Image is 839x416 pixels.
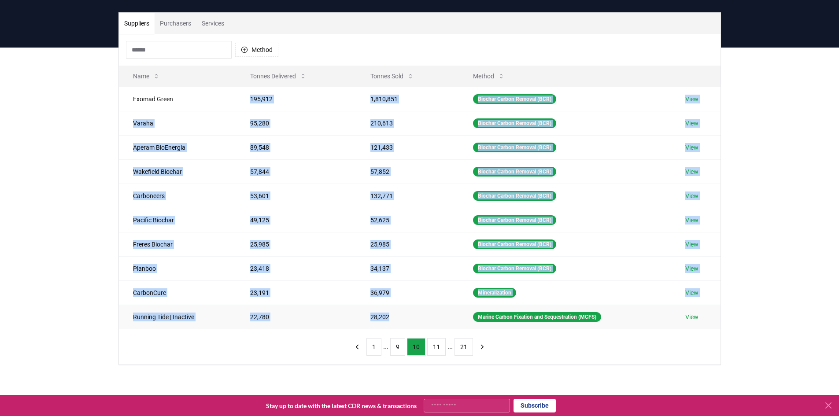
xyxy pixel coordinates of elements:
[685,191,699,200] a: View
[685,240,699,249] a: View
[236,184,356,208] td: 53,601
[236,232,356,256] td: 25,985
[243,67,314,85] button: Tonnes Delivered
[356,256,458,280] td: 34,137
[119,184,236,208] td: Carboneers
[473,215,556,225] div: Biochar Carbon Removal (BCR)
[236,135,356,159] td: 89,548
[466,67,512,85] button: Method
[685,95,699,103] a: View
[119,87,236,111] td: Exomad Green
[473,264,556,273] div: Biochar Carbon Removal (BCR)
[119,305,236,329] td: Running Tide | Inactive
[155,13,196,34] button: Purchasers
[356,184,458,208] td: 132,771
[196,13,229,34] button: Services
[363,67,421,85] button: Tonnes Sold
[685,313,699,321] a: View
[356,135,458,159] td: 121,433
[407,338,425,356] button: 10
[356,87,458,111] td: 1,810,851
[390,338,405,356] button: 9
[455,338,473,356] button: 21
[119,208,236,232] td: Pacific Biochar
[685,167,699,176] a: View
[473,191,556,201] div: Biochar Carbon Removal (BCR)
[473,167,556,177] div: Biochar Carbon Removal (BCR)
[236,280,356,305] td: 23,191
[119,256,236,280] td: Planboo
[473,94,556,104] div: Biochar Carbon Removal (BCR)
[473,312,601,322] div: Marine Carbon Fixation and Sequestration (MCFS)
[473,288,516,298] div: Mineralization
[350,338,365,356] button: previous page
[356,305,458,329] td: 28,202
[685,264,699,273] a: View
[356,208,458,232] td: 52,625
[356,280,458,305] td: 36,979
[447,342,453,352] li: ...
[236,111,356,135] td: 95,280
[473,239,556,249] div: Biochar Carbon Removal (BCR)
[119,280,236,305] td: CarbonCure
[236,159,356,184] td: 57,844
[383,342,388,352] li: ...
[356,159,458,184] td: 57,852
[119,111,236,135] td: Varaha
[236,87,356,111] td: 195,912
[685,143,699,152] a: View
[119,232,236,256] td: Freres Biochar
[475,338,490,356] button: next page
[685,216,699,225] a: View
[119,135,236,159] td: Aperam BioEnergia
[366,338,381,356] button: 1
[236,256,356,280] td: 23,418
[685,288,699,297] a: View
[356,232,458,256] td: 25,985
[119,159,236,184] td: Wakefield Biochar
[236,305,356,329] td: 22,780
[126,67,167,85] button: Name
[473,143,556,152] div: Biochar Carbon Removal (BCR)
[473,118,556,128] div: Biochar Carbon Removal (BCR)
[119,13,155,34] button: Suppliers
[427,338,446,356] button: 11
[356,111,458,135] td: 210,613
[235,43,278,57] button: Method
[685,119,699,128] a: View
[236,208,356,232] td: 49,125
